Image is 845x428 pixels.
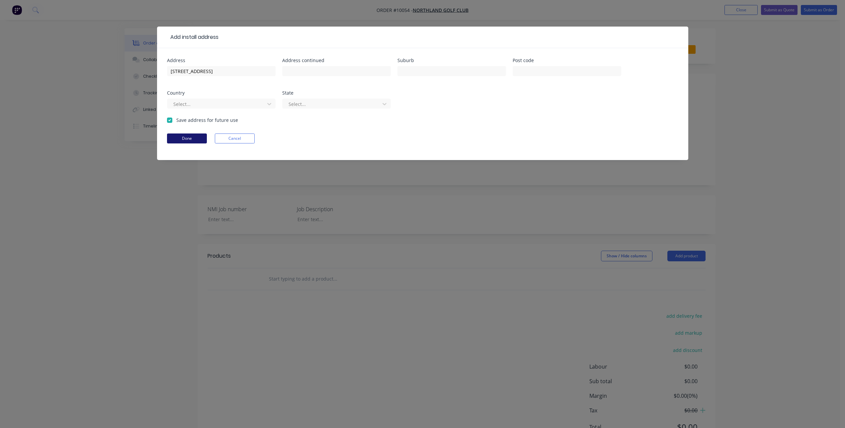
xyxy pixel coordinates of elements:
[282,58,391,63] div: Address continued
[167,133,207,143] button: Done
[282,91,391,95] div: State
[167,58,276,63] div: Address
[167,91,276,95] div: Country
[176,117,238,124] label: Save address for future use
[513,58,621,63] div: Post code
[215,133,255,143] button: Cancel
[167,33,218,41] div: Add install address
[397,58,506,63] div: Suburb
